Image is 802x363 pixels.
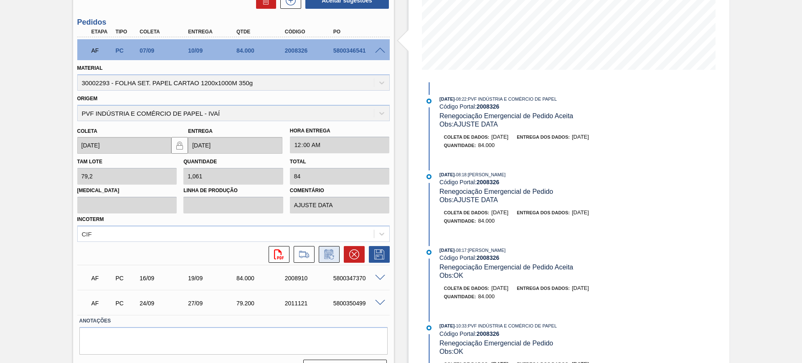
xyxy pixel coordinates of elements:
[572,209,589,216] font: [DATE]
[115,275,123,282] font: PC
[236,29,250,35] font: Qtde
[91,29,108,35] font: Etapa
[454,272,463,279] font: OK
[444,135,490,140] font: Coleta de dados:
[439,112,573,119] font: Renegociação Emergencial de Pedido Aceita
[89,269,114,287] div: Aguardando Faturamento
[115,300,123,307] font: PC
[290,188,324,193] font: Comentário
[439,121,454,128] font: Obs:
[478,142,495,148] font: 84.000
[188,29,213,35] font: Entrega
[477,254,500,261] font: 2008326
[572,134,589,140] font: [DATE]
[455,248,456,253] font: -
[77,96,98,102] font: Origem
[572,285,589,291] font: [DATE]
[333,275,366,282] font: 5800347370
[333,47,366,54] font: 5800346541
[439,264,573,271] font: Renegociação Emergencial de Pedido Aceita
[186,300,240,307] div: 27/09/2025
[439,179,477,185] font: Código Portal:
[467,172,468,177] font: :
[517,210,570,215] font: Entrega dos dados:
[79,318,111,324] font: Anotações
[439,340,553,347] font: Renegociação Emergencial de Pedido
[426,174,431,179] img: atual
[468,96,557,102] font: PVF INDÚSTRIA E COMÉRCIO DE PAPEL
[444,210,490,215] font: Coleta de dados:
[439,188,553,195] font: Renegociação Emergencial de Pedido
[477,330,500,337] font: 2008326
[426,99,431,104] img: atual
[439,272,454,279] font: Obs:
[188,275,203,282] font: 19/09
[82,230,92,237] font: CIF
[468,323,557,328] font: PVF INDÚSTRIA E COMÉRCIO DE PAPEL
[236,275,254,282] font: 84.000
[234,47,289,54] div: 84.000
[439,248,454,253] font: [DATE]
[77,128,97,134] font: Coleta
[137,47,192,54] div: 07/09/2025
[289,246,315,263] div: Ir para Composição de Carga
[113,300,138,307] div: Pedido de Compra
[439,172,454,177] font: [DATE]
[333,300,366,307] font: 5800350499
[140,29,160,35] font: Coleta
[264,246,289,263] div: Abrir arquivo PDF
[236,47,254,54] font: 84.000
[115,47,123,54] font: PC
[290,159,306,165] font: Total
[236,300,254,307] font: 79.200
[454,121,498,128] font: AJUSTE DATA
[234,300,289,307] div: 79.200
[444,286,490,291] font: Coleta de dados:
[454,348,463,355] font: OK
[491,285,508,291] font: [DATE]
[439,196,454,203] font: Obs:
[439,254,477,261] font: Código Portal:
[333,29,340,35] font: PO
[331,47,386,54] div: 5800346541
[340,246,365,263] div: Cancelar pedido
[137,275,192,282] div: 16/09/2025
[454,196,498,203] font: AJUSTE DATA
[517,135,570,140] font: Entrega dos dados:
[137,300,192,307] div: 24/09/2025
[456,248,467,253] font: 08:17
[468,172,505,177] font: [PERSON_NAME]
[444,218,475,223] font: Quantidade
[456,173,467,177] font: 08:18
[188,128,213,134] font: Entrega
[467,323,468,328] font: :
[113,47,138,54] div: Pedido de Compra
[475,143,476,148] font: :
[89,294,114,312] div: Em renegociação
[475,294,476,299] font: :
[77,65,103,71] font: Material
[467,248,468,253] font: :
[186,47,240,54] div: 10/09/2025
[234,275,289,282] div: 84.000
[285,275,308,282] font: 2008910
[426,325,431,330] img: atual
[183,188,238,193] font: Linha de Produção
[188,47,203,54] font: 10/09
[91,47,99,54] font: AF
[456,324,467,328] font: 10:33
[478,293,495,300] font: 84.000
[517,286,570,291] font: Entrega dos dados:
[456,97,467,102] font: 08:22
[77,188,119,193] font: [MEDICAL_DATA]
[290,128,330,134] font: Hora Entrega
[115,29,127,35] font: Tipo
[175,140,185,150] img: trancado
[285,300,308,307] font: 2011121
[477,179,500,185] font: 2008326
[475,218,476,223] font: :
[89,41,114,60] div: Aguardando Faturamento
[491,134,508,140] font: [DATE]
[171,137,188,154] button: trancado
[77,137,172,154] input: dd/mm/aaaa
